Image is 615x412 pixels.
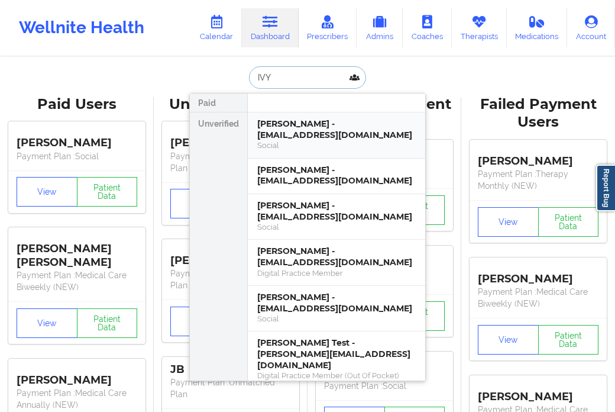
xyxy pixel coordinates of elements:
[257,337,416,371] div: [PERSON_NAME] Test - [PERSON_NAME][EMAIL_ADDRESS][DOMAIN_NAME]
[257,222,416,232] div: Social
[191,8,242,47] a: Calendar
[17,128,137,150] div: [PERSON_NAME]
[538,207,599,237] button: Patient Data
[257,165,416,186] div: [PERSON_NAME] - [EMAIL_ADDRESS][DOMAIN_NAME]
[299,8,357,47] a: Prescribers
[403,8,452,47] a: Coaches
[190,94,247,112] div: Paid
[567,8,615,47] a: Account
[257,200,416,222] div: [PERSON_NAME] - [EMAIL_ADDRESS][DOMAIN_NAME]
[507,8,568,47] a: Medications
[170,128,291,150] div: [PERSON_NAME]
[170,189,231,218] button: View
[478,146,598,168] div: [PERSON_NAME]
[478,168,598,192] p: Payment Plan : Therapy Monthly (NEW)
[257,314,416,324] div: Social
[77,177,138,207] button: Patient Data
[257,246,416,268] div: [PERSON_NAME] - [EMAIL_ADDRESS][DOMAIN_NAME]
[170,150,291,174] p: Payment Plan : Unmatched Plan
[452,8,507,47] a: Therapists
[478,286,598,310] p: Payment Plan : Medical Care Biweekly (NEW)
[77,308,138,338] button: Patient Data
[257,292,416,314] div: [PERSON_NAME] - [EMAIL_ADDRESS][DOMAIN_NAME]
[538,325,599,355] button: Patient Data
[17,269,137,293] p: Payment Plan : Medical Care Biweekly (NEW)
[242,8,299,47] a: Dashboard
[17,365,137,387] div: [PERSON_NAME]
[478,207,539,237] button: View
[17,150,137,162] p: Payment Plan : Social
[17,233,137,269] div: [PERSON_NAME] [PERSON_NAME]
[8,95,145,114] div: Paid Users
[470,95,607,132] div: Failed Payment Users
[170,376,291,400] p: Payment Plan : Unmatched Plan
[162,95,299,114] div: Unverified Users
[170,245,291,268] div: [PERSON_NAME]
[324,380,445,392] p: Payment Plan : Social
[170,268,291,291] p: Payment Plan : Unmatched Plan
[257,140,416,150] div: Social
[357,8,403,47] a: Admins
[17,308,77,338] button: View
[170,363,291,376] div: JB
[478,325,539,355] button: View
[257,118,416,140] div: [PERSON_NAME] - [EMAIL_ADDRESS][DOMAIN_NAME]
[478,263,598,286] div: [PERSON_NAME]
[257,268,416,278] div: Digital Practice Member
[257,371,416,381] div: Digital Practice Member (Out Of Pocket)
[596,165,615,211] a: Report Bug
[17,177,77,207] button: View
[170,307,231,336] button: View
[17,387,137,411] p: Payment Plan : Medical Care Annually (NEW)
[478,381,598,404] div: [PERSON_NAME]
